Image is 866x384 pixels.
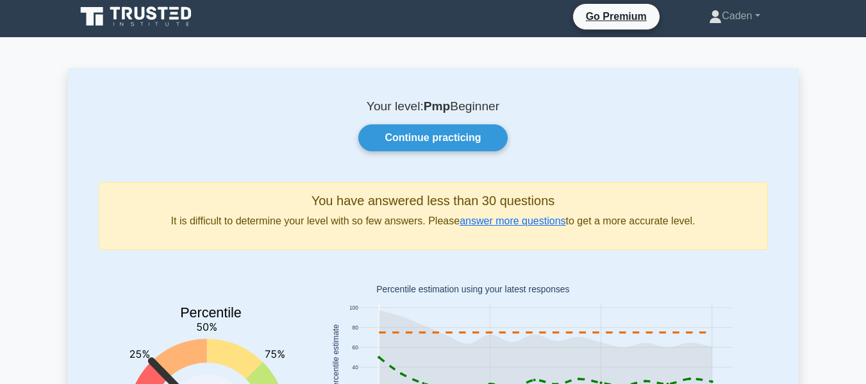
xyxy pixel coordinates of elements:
text: 60 [352,344,358,351]
text: Percentile estimation using your latest responses [376,285,569,295]
b: Pmp [424,99,451,113]
p: Your level: Beginner [99,99,768,114]
h5: You have answered less than 30 questions [110,193,757,208]
p: It is difficult to determine your level with so few answers. Please to get a more accurate level. [110,213,757,229]
a: Caden [678,3,790,29]
text: Percentile [180,305,242,321]
text: 80 [352,324,358,331]
a: answer more questions [460,215,565,226]
text: 40 [352,364,358,371]
a: Continue practicing [358,124,507,151]
a: Go Premium [578,8,654,24]
text: 100 [349,305,358,311]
